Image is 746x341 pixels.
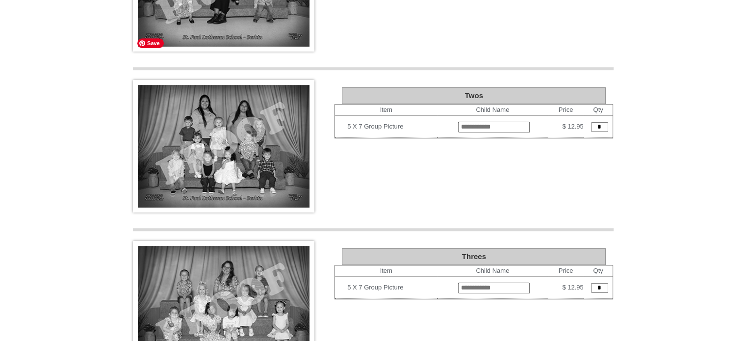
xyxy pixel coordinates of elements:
[548,116,583,138] td: $ 12.95
[548,277,583,299] td: $ 12.95
[584,265,613,277] th: Qty
[437,105,548,116] th: Child Name
[584,105,613,116] th: Qty
[437,265,548,277] th: Child Name
[335,105,437,116] th: Item
[548,265,583,277] th: Price
[335,265,437,277] th: Item
[133,80,314,212] img: Twos
[137,38,164,48] span: Save
[342,248,606,265] div: Threes
[548,105,583,116] th: Price
[347,280,437,295] td: 5 X 7 Group Picture
[347,119,437,134] td: 5 X 7 Group Picture
[342,87,606,104] div: Twos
